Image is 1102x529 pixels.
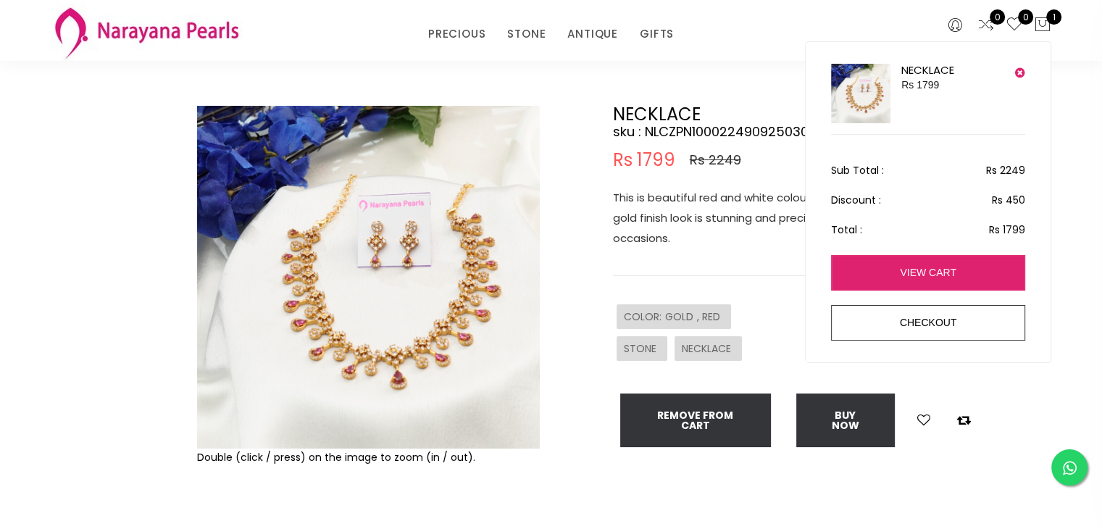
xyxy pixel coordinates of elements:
span: GOLD [665,309,697,324]
a: STONE [507,23,546,45]
a: GIFTS [640,23,674,45]
button: Add to wishlist [913,411,935,430]
a: PRECIOUS [428,23,485,45]
span: COLOR : [624,309,665,324]
span: Rs 1799 [613,151,675,169]
h4: Total : [831,221,1025,238]
a: 0 [1006,16,1023,35]
span: 1 [1046,9,1061,25]
img: Example [197,106,540,449]
span: Rs 450 [992,191,1025,209]
a: NECKLACE [901,62,954,78]
span: Rs 2249 [986,162,1025,179]
span: 0 [1018,9,1033,25]
div: Double (click / press) on the image to zoom (in / out). [197,449,540,466]
button: 1 [1034,16,1051,35]
a: checkout [831,305,1025,341]
span: Rs 1799 [989,221,1025,238]
span: STONE [624,341,660,356]
h4: Discount : [831,191,1025,209]
h4: sku : NLCZPN10002249092503002-1230 [613,123,975,141]
span: NECKLACE [682,341,735,356]
button: Add to compare [953,411,975,430]
a: 0 [977,16,995,35]
span: 0 [990,9,1005,25]
span: Rs 1799 [901,79,939,91]
a: ANTIQUE [567,23,618,45]
h2: NECKLACE [613,106,975,123]
a: view cart [831,255,1025,291]
button: Buy now [796,393,895,447]
button: Remove from cart [620,393,771,447]
span: Rs 2249 [690,151,741,169]
h4: Sub Total : [831,162,1025,179]
span: , RED [697,309,724,324]
p: This is beautiful red and white colour zircon stone necklace with gold finish look is stunning an... [613,188,975,249]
